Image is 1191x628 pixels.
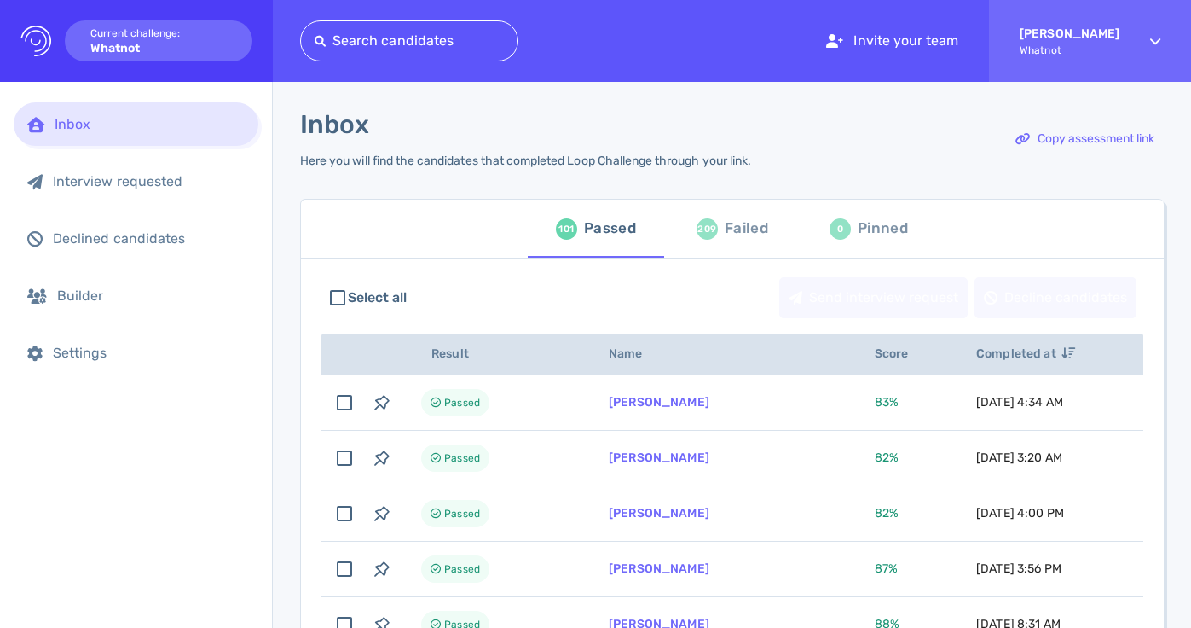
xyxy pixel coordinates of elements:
span: Passed [444,448,480,468]
span: Passed [444,559,480,579]
div: Pinned [858,216,908,241]
a: [PERSON_NAME] [609,395,709,410]
div: Interview requested [53,173,245,189]
h1: Inbox [300,109,369,140]
div: Here you will find the candidates that completed Loop Challenge through your link. [300,154,751,168]
button: Send interview request [779,277,968,318]
strong: [PERSON_NAME] [1020,26,1119,41]
div: Declined candidates [53,230,245,247]
div: Copy assessment link [1007,119,1163,159]
div: Decline candidates [975,278,1136,317]
div: Failed [725,216,768,241]
span: 82 % [875,506,899,520]
span: Name [609,346,662,361]
span: Passed [444,503,480,524]
div: Inbox [55,116,245,132]
span: Whatnot [1020,44,1119,56]
span: Completed at [976,346,1075,361]
div: 0 [830,218,851,240]
span: [DATE] 4:34 AM [976,395,1063,410]
span: 82 % [875,451,899,465]
div: 209 [697,218,718,240]
span: Select all [348,288,408,308]
div: 101 [556,218,577,240]
span: [DATE] 3:20 AM [976,451,1062,465]
span: Score [875,346,928,361]
span: [DATE] 4:00 PM [976,506,1064,520]
a: [PERSON_NAME] [609,506,709,520]
button: Copy assessment link [1006,119,1164,160]
div: Passed [584,216,636,241]
a: [PERSON_NAME] [609,561,709,576]
div: Settings [53,345,245,361]
span: 83 % [875,395,899,410]
a: [PERSON_NAME] [609,451,709,465]
th: Result [401,334,588,375]
span: 87 % [875,561,898,576]
button: Decline candidates [974,277,1136,318]
span: [DATE] 3:56 PM [976,561,1061,576]
div: Builder [57,288,245,304]
div: Send interview request [780,278,967,317]
span: Passed [444,392,480,413]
